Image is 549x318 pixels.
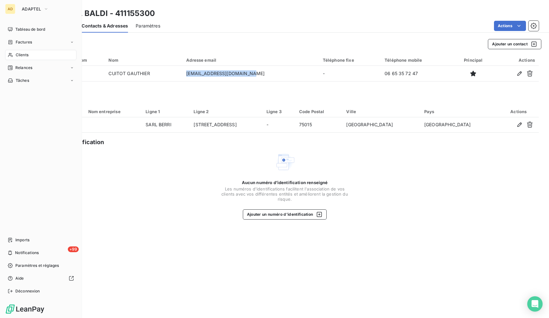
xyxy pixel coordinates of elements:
span: ADAPTEL [22,6,41,12]
div: Open Intercom Messenger [527,296,543,312]
div: Pays [424,109,495,114]
h3: HOTEL BALDI - 411155300 [56,8,155,19]
td: - [263,117,295,133]
div: Ligne 1 [146,109,186,114]
img: Empty state [274,152,295,172]
span: Clients [16,52,28,58]
button: Actions [494,21,526,31]
div: Actions [502,109,535,114]
td: [GEOGRAPHIC_DATA] [342,117,420,133]
div: Actions [498,58,535,63]
td: [GEOGRAPHIC_DATA] [420,117,498,133]
div: Prénom [71,58,101,63]
span: Paramètres et réglages [15,263,59,268]
span: Notifications [15,250,39,256]
span: Imports [15,237,29,243]
span: Contacts & Adresses [82,23,128,29]
button: Ajouter un numéro d’identification [243,209,327,220]
span: Relances [15,65,32,71]
img: Logo LeanPay [5,304,45,314]
div: Téléphone mobile [385,58,449,63]
a: Aide [5,273,76,283]
span: Déconnexion [15,288,40,294]
div: Nom entreprise [88,109,138,114]
td: CUITOT GAUTHIER [105,66,182,81]
div: AD [5,4,15,14]
div: Téléphone fixe [323,58,377,63]
span: Tâches [16,78,29,83]
span: Aucun numéro d’identification renseigné [242,180,328,185]
div: Ligne 3 [267,109,291,114]
div: Principal [456,58,490,63]
div: Code Postal [299,109,338,114]
span: Paramètres [136,23,160,29]
div: Ligne 2 [194,109,259,114]
td: [EMAIL_ADDRESS][DOMAIN_NAME] [182,66,319,81]
div: Adresse email [186,58,315,63]
button: Ajouter un contact [488,39,541,49]
td: - [319,66,381,81]
span: +99 [68,246,79,252]
td: [STREET_ADDRESS] [190,117,263,133]
span: Les numéros d'identifications facilitent l'association de vos clients avec vos différentes entité... [221,186,349,202]
td: 06 65 35 72 47 [381,66,452,81]
td: 75015 [295,117,342,133]
td: SARL BERRI [142,117,190,133]
span: Aide [15,275,24,281]
span: Factures [16,39,32,45]
div: Nom [108,58,179,63]
span: Tableau de bord [15,27,45,32]
div: Ville [346,109,417,114]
